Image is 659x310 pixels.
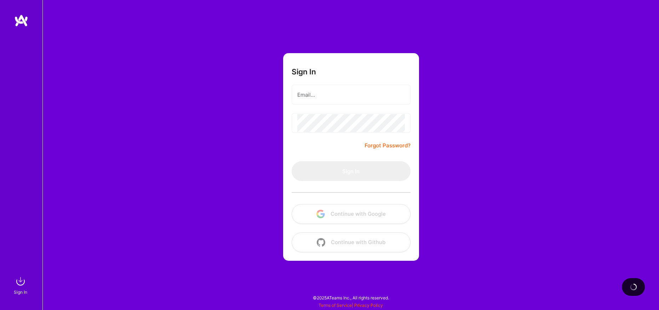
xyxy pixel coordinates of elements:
h3: Sign In [292,67,316,76]
div: Sign In [14,288,27,296]
div: © 2025 ATeams Inc., All rights reserved. [42,289,659,306]
img: logo [14,14,28,27]
img: loading [629,283,638,291]
span: | [319,303,383,308]
a: Privacy Policy [354,303,383,308]
img: sign in [13,274,28,288]
button: Sign In [292,161,411,181]
img: icon [317,238,325,247]
a: sign inSign In [15,274,28,296]
img: icon [316,210,325,218]
button: Continue with Github [292,232,411,252]
a: Terms of Service [319,303,352,308]
a: Forgot Password? [365,141,411,150]
button: Continue with Google [292,204,411,224]
input: Email... [297,86,405,104]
